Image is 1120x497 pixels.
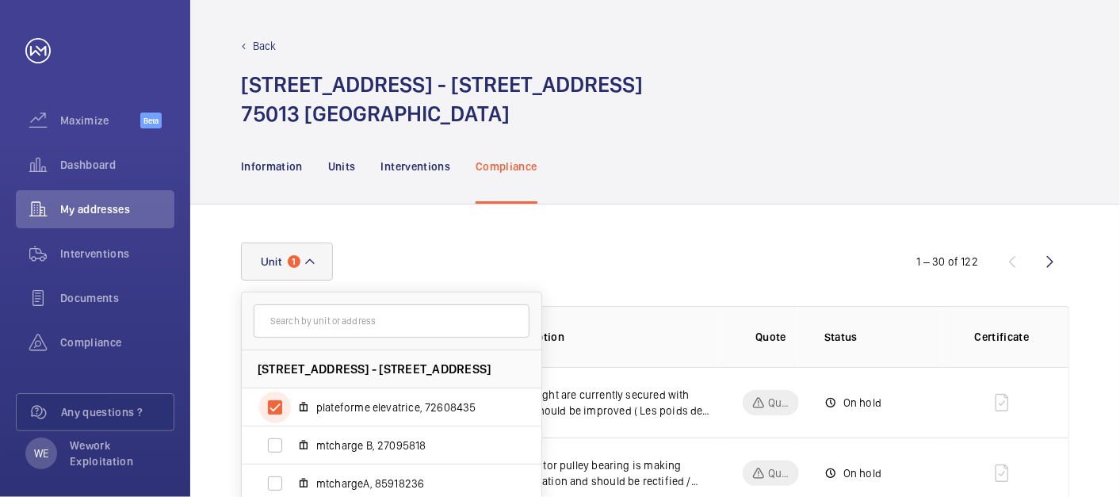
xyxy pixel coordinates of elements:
p: Quote pending [768,395,789,411]
span: Maximize [60,113,140,128]
p: Information [241,159,303,174]
span: plateforme elevatrice, 72608435 [316,400,500,415]
p: WE [34,445,48,461]
p: Units [328,159,356,174]
span: Unit [261,255,281,268]
p: Quote [755,329,786,345]
div: 1 – 30 of 122 [917,254,978,270]
p: Status [824,329,942,345]
span: Beta [140,113,162,128]
span: [STREET_ADDRESS] - [STREET_ADDRESS] [258,361,491,377]
p: 2. The top of shaft divertor pulley bearing is making excessive noise in operation and should be ... [426,457,717,489]
p: Interventions [381,159,451,174]
p: On hold [843,465,881,481]
p: Back [253,38,277,54]
span: Interventions [60,246,174,262]
button: Unit1 [241,243,333,281]
span: Compliance [60,335,174,350]
span: Documents [60,290,174,306]
span: Any questions ? [61,404,174,420]
h1: [STREET_ADDRESS] - [STREET_ADDRESS] 75013 [GEOGRAPHIC_DATA] [241,70,643,128]
span: mtcharge B, 27095818 [316,438,500,453]
p: Compliance [476,159,537,174]
p: Wework Exploitation [70,438,165,469]
span: Dashboard [60,157,174,173]
p: Counterweight filler weight are currently secured with wooden wedges, this should be improved ( L... [426,387,717,419]
span: mtchargeA, 85918236 [316,476,500,491]
p: Quote pending [768,465,789,481]
p: Certificate [967,329,1037,345]
p: Insurance item description [426,329,717,345]
span: 1 [288,255,300,268]
input: Search by unit or address [254,304,529,338]
p: On hold [843,395,881,411]
span: My addresses [60,201,174,217]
